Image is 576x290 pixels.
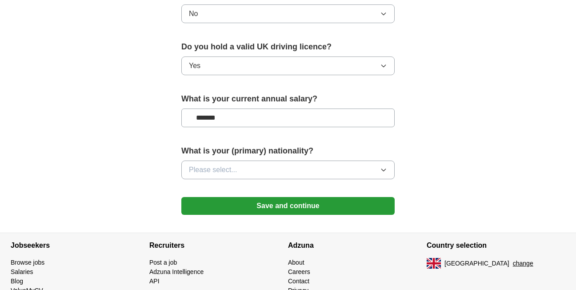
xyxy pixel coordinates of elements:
[288,268,310,275] a: Careers
[288,259,304,266] a: About
[181,41,395,53] label: Do you hold a valid UK driving licence?
[181,93,395,105] label: What is your current annual salary?
[513,259,533,268] button: change
[288,278,309,285] a: Contact
[189,8,198,19] span: No
[444,259,509,268] span: [GEOGRAPHIC_DATA]
[189,165,237,175] span: Please select...
[11,259,44,266] a: Browse jobs
[11,278,23,285] a: Blog
[149,259,177,266] a: Post a job
[181,145,395,157] label: What is your (primary) nationality?
[427,258,441,269] img: UK flag
[189,60,200,71] span: Yes
[181,4,395,23] button: No
[427,233,565,258] h4: Country selection
[181,56,395,75] button: Yes
[11,268,33,275] a: Salaries
[149,278,160,285] a: API
[149,268,204,275] a: Adzuna Intelligence
[181,161,395,179] button: Please select...
[181,197,395,215] button: Save and continue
